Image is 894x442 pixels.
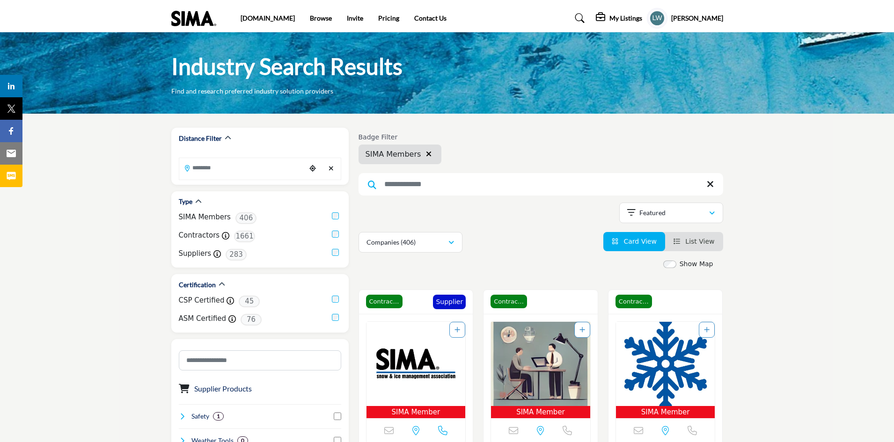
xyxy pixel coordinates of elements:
[179,350,341,370] input: Search Category
[366,322,466,419] a: Open Listing in new tab
[171,87,333,96] p: Find and research preferred industry solution providers
[366,295,403,309] span: Contractor
[213,412,224,420] div: 1 Results For Safety
[454,326,460,333] a: Add To List
[378,14,399,22] a: Pricing
[310,14,332,22] a: Browse
[491,322,590,406] img: HMK Insurance
[332,296,339,303] input: CSP Certified checkbox
[179,248,212,259] label: Suppliers
[616,322,715,419] a: Open Listing in new tab
[680,259,713,269] label: Show Map
[436,297,463,307] p: Supplier
[619,203,723,223] button: Featured
[674,238,715,245] a: View List
[596,13,642,24] div: My Listings
[217,413,220,420] b: 1
[179,230,220,241] label: Contractors
[171,11,221,26] img: Site Logo
[179,159,306,177] input: Search Location
[226,249,247,261] span: 283
[612,238,657,245] a: View Card
[306,159,320,179] div: Choose your current location
[239,296,260,307] span: 45
[359,173,723,196] input: Search Keyword
[234,231,255,242] span: 1661
[616,295,652,309] span: Contractor
[171,52,403,81] h1: Industry Search Results
[179,134,222,143] h2: Distance Filter
[685,238,714,245] span: List View
[179,197,192,206] h2: Type
[332,249,339,256] input: Suppliers checkbox
[366,149,421,160] span: SIMA Members
[241,314,262,326] span: 76
[366,238,416,247] p: Companies (406)
[671,14,723,23] h5: [PERSON_NAME]
[179,280,216,290] h2: Certification
[359,232,462,253] button: Companies (406)
[194,383,252,394] button: Supplier Products
[324,159,338,179] div: Clear search location
[235,212,256,224] span: 406
[241,14,295,22] a: [DOMAIN_NAME]
[616,322,715,406] img: Lamer Landscaping & Snowplowing Ltd.
[603,232,665,251] li: Card View
[332,231,339,238] input: Contractors checkbox
[491,295,527,309] span: Contractor
[618,407,713,418] span: SIMA Member
[566,11,591,26] a: Search
[639,208,666,217] p: Featured
[347,14,363,22] a: Invite
[179,295,225,306] label: CSP Certified
[179,212,231,223] label: SIMA Members
[704,326,710,333] a: Add To List
[493,407,588,418] span: SIMA Member
[334,413,341,420] input: Select Safety checkbox
[359,133,442,141] h6: Badge Filter
[491,322,590,419] a: Open Listing in new tab
[623,238,656,245] span: Card View
[579,326,585,333] a: Add To List
[665,232,723,251] li: List View
[179,313,227,324] label: ASM Certified
[191,412,209,421] h4: Safety: Safety refers to the measures, practices, and protocols implemented to protect individual...
[332,212,339,219] input: Selected SIMA Members checkbox
[647,8,667,29] button: Show hide supplier dropdown
[332,314,339,321] input: ASM Certified checkbox
[414,14,447,22] a: Contact Us
[609,14,642,22] h5: My Listings
[366,322,466,406] img: SIMA
[368,407,464,418] span: SIMA Member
